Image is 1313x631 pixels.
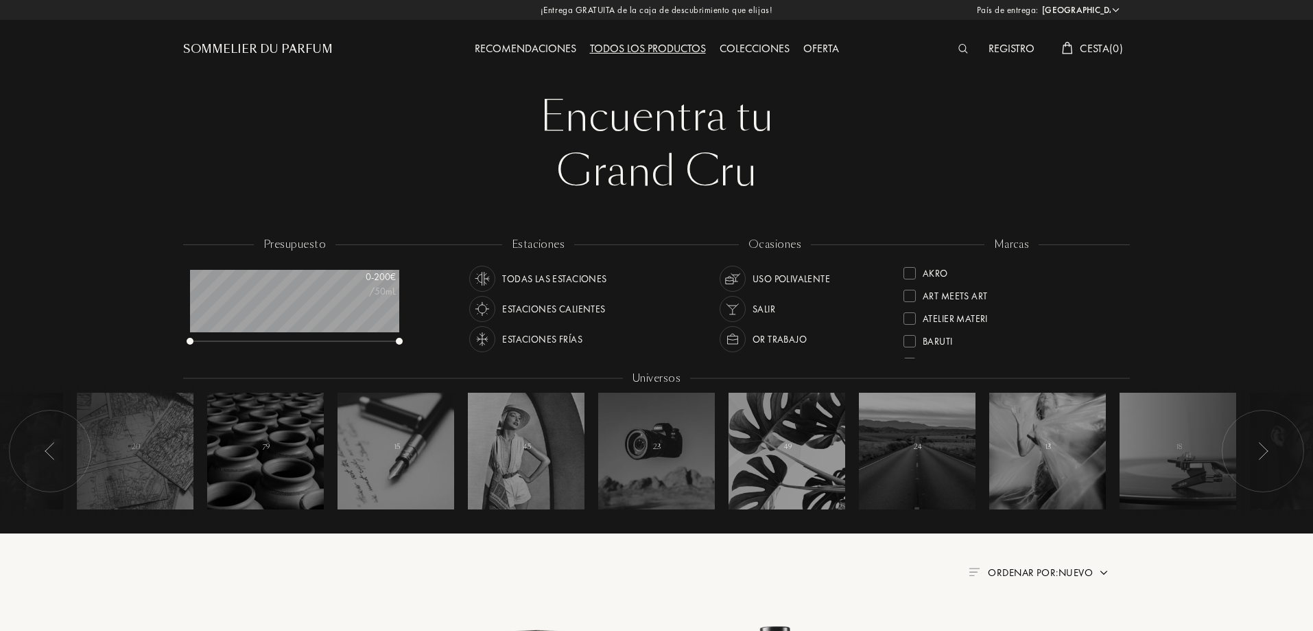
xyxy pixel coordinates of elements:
[653,442,661,452] span: 23
[988,566,1093,580] span: Ordenar por: Nuevo
[914,442,922,452] span: 24
[796,41,846,56] a: Oferta
[784,442,792,452] span: 49
[45,442,56,460] img: arr_left.svg
[923,352,991,371] div: Binet-Papillon
[502,237,575,253] div: estaciones
[193,144,1120,199] div: Grand Cru
[977,3,1039,17] span: País de entrega:
[502,296,605,322] div: Estaciones calientes
[623,371,690,387] div: Universos
[468,41,583,56] a: Recomendaciones
[982,41,1041,56] a: Registro
[723,330,742,349] img: usage_occasion_work_white.svg
[796,41,846,58] div: Oferta
[473,330,492,349] img: usage_season_cold_white.svg
[923,330,953,348] div: Baruti
[502,266,606,292] div: Todas las estaciones
[183,41,333,58] a: Sommelier du Parfum
[723,299,742,319] img: usage_occasion_party_white.svg
[982,41,1041,58] div: Registro
[523,442,531,452] span: 45
[923,284,987,303] div: Art Meets Art
[958,44,969,54] img: search_icn_white.svg
[254,237,335,253] div: presupuesto
[1098,567,1109,578] img: arrow.png
[713,41,796,58] div: Colecciones
[193,89,1120,144] div: Encuentra tu
[1045,442,1052,452] span: 13
[468,41,583,58] div: Recomendaciones
[502,326,582,352] div: Estaciones frías
[1257,442,1268,460] img: arr_left.svg
[753,296,775,322] div: Salir
[984,237,1039,253] div: marcas
[923,307,988,325] div: Atelier Materi
[713,41,796,56] a: Colecciones
[583,41,713,58] div: Todos los productos
[1080,41,1123,56] span: Cesta ( 0 )
[739,237,811,253] div: ocasiones
[394,442,400,452] span: 15
[263,442,270,452] span: 79
[969,568,980,576] img: filter_by.png
[753,326,807,352] div: or trabajo
[473,299,492,319] img: usage_season_hot_white.svg
[1062,42,1073,54] img: cart_white.svg
[723,269,742,288] img: usage_occasion_all_white.svg
[327,270,396,284] div: 0 - 200 €
[473,269,492,288] img: usage_season_average_white.svg
[753,266,830,292] div: Uso polivalente
[583,41,713,56] a: Todos los productos
[923,262,948,280] div: Akro
[327,284,396,299] div: /50mL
